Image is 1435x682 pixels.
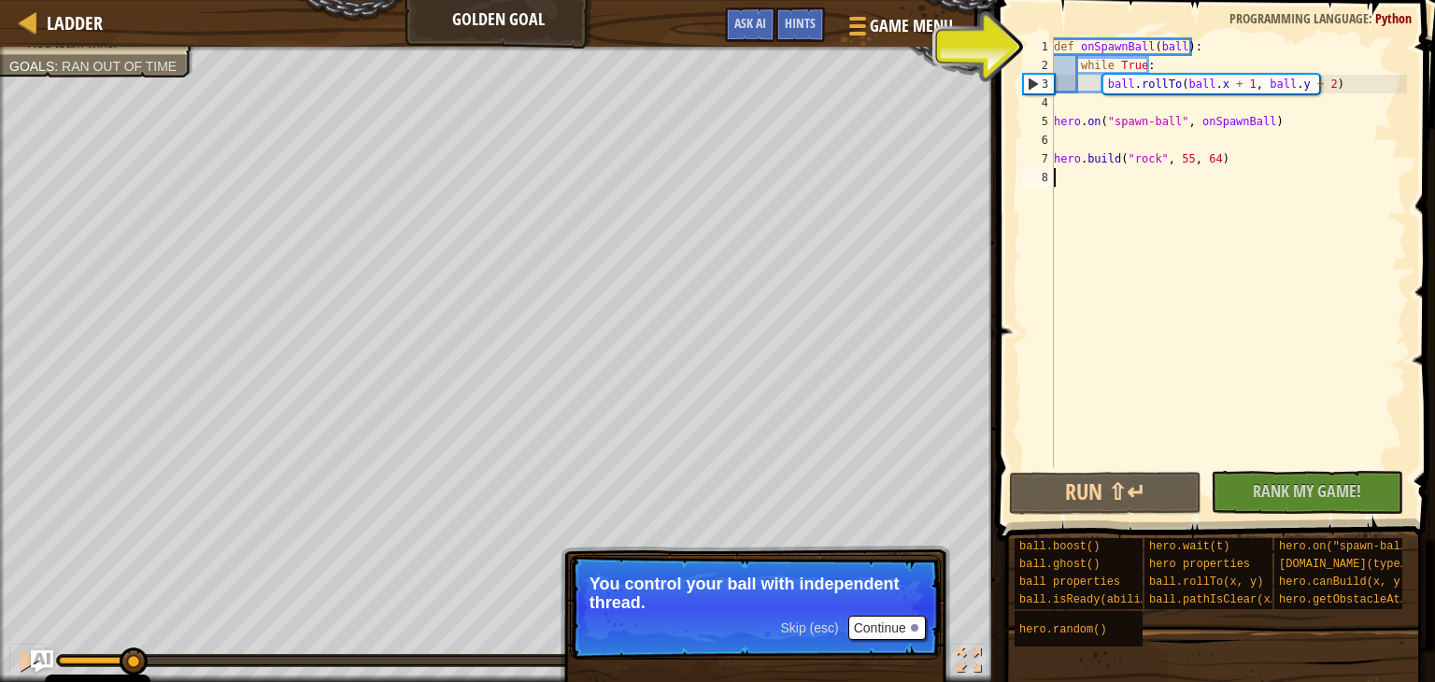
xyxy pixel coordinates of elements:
button: Ask AI [31,650,53,673]
div: 1 [1023,37,1054,56]
span: ball.boost() [1019,540,1100,553]
div: 6 [1023,131,1054,149]
span: hero properties [1149,558,1250,571]
span: hero.wait(t) [1149,540,1229,553]
span: Skip (esc) [780,620,838,635]
span: Game Menu [870,14,953,38]
div: 4 [1023,93,1054,112]
span: Ask AI [734,14,766,32]
button: Continue [848,616,926,640]
span: Goals [9,59,54,74]
span: hero.random() [1019,623,1107,636]
span: Ladder [47,10,103,36]
span: : [54,59,62,74]
div: 8 [1023,168,1054,187]
button: Ask AI [725,7,775,42]
div: 2 [1023,56,1054,75]
span: ball.ghost() [1019,558,1100,571]
button: Ctrl + P: Pause [9,644,47,682]
span: Python [1375,9,1412,27]
span: : [1369,9,1375,27]
button: Run ⇧↵ [1009,472,1201,515]
div: 5 [1023,112,1054,131]
span: Ran out of time [62,59,177,74]
span: ball.rollTo(x, y) [1149,575,1263,589]
span: hero.canBuild(x, y) [1279,575,1407,589]
button: Rank My Game! [1211,471,1403,514]
span: ball properties [1019,575,1120,589]
a: Ladder [37,10,103,36]
span: ball.pathIsClear(x, y) [1149,593,1297,606]
button: Toggle fullscreen [950,644,987,682]
button: Game Menu [834,7,964,51]
div: 3 [1024,75,1054,93]
p: You control your ball with independent thread. [590,575,921,612]
div: 7 [1023,149,1054,168]
span: Rank My Game! [1253,479,1361,503]
span: ball.isReady(ability) [1019,593,1160,606]
span: Programming language [1229,9,1369,27]
span: Hints [785,14,816,32]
